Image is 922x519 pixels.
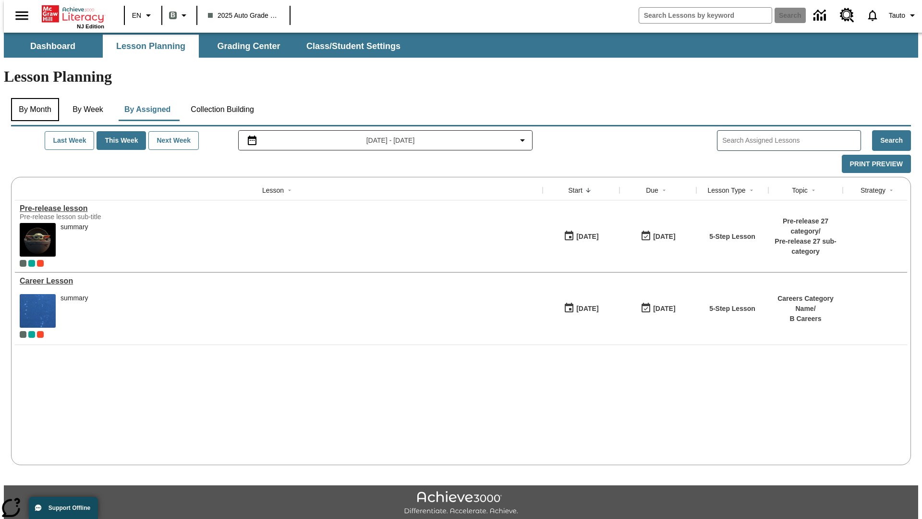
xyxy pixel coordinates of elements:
[366,136,415,146] span: [DATE] - [DATE]
[658,185,670,196] button: Sort
[20,294,56,328] img: fish
[128,7,158,24] button: Language: EN, Select a language
[842,155,911,173] button: Print Preview
[860,3,885,28] a: Notifications
[773,216,838,236] p: Pre-release 27 category /
[11,98,59,121] button: By Month
[653,231,675,243] div: [DATE]
[5,35,101,58] button: Dashboard
[637,227,679,246] button: 01/25/26: Last day the lesson can be accessed
[29,497,98,519] button: Support Offline
[646,185,658,195] div: Due
[37,260,44,267] div: Test 1
[20,331,26,338] div: Current Class
[42,4,104,24] a: Home
[404,491,518,516] img: Achieve3000 Differentiate Accelerate Achieve
[61,223,88,257] div: summary
[834,2,860,28] a: Resource Center, Will open in new tab
[37,331,44,338] div: Test 1
[4,35,409,58] div: SubNavbar
[170,9,175,21] span: B
[262,185,284,195] div: Lesson
[20,204,538,213] a: Pre-release lesson, Lessons
[45,131,94,150] button: Last Week
[8,1,36,30] button: Open side menu
[201,35,297,58] button: Grading Center
[61,223,88,231] div: summary
[20,204,538,213] div: Pre-release lesson
[117,98,178,121] button: By Assigned
[284,185,295,196] button: Sort
[773,314,838,324] p: B Careers
[637,299,679,318] button: 01/17/26: Last day the lesson can be accessed
[20,213,164,221] div: Pre-release lesson sub-title
[61,294,88,302] div: summary
[792,185,808,195] div: Topic
[639,8,772,23] input: search field
[243,135,529,146] button: Select the date range menu item
[568,185,582,195] div: Start
[872,130,911,151] button: Search
[773,294,838,314] p: Careers Category Name /
[653,303,675,315] div: [DATE]
[148,131,199,150] button: Next Week
[103,35,199,58] button: Lesson Planning
[20,277,538,285] a: Career Lesson, Lessons
[560,227,602,246] button: 01/22/25: First time the lesson was available
[4,68,918,86] h1: Lesson Planning
[183,98,262,121] button: Collection Building
[97,131,146,150] button: This Week
[49,505,90,511] span: Support Offline
[20,223,56,257] img: hero alt text
[746,185,757,196] button: Sort
[560,299,602,318] button: 01/13/25: First time the lesson was available
[885,7,922,24] button: Profile/Settings
[709,304,755,314] p: 5-Step Lesson
[709,232,755,242] p: 5-Step Lesson
[517,135,528,146] svg: Collapse Date Range Filter
[208,11,279,21] span: 2025 Auto Grade 1 B
[20,277,538,285] div: Career Lesson
[576,303,598,315] div: [DATE]
[61,294,88,328] div: summary
[808,185,819,196] button: Sort
[773,236,838,257] p: Pre-release 27 sub-category
[20,260,26,267] div: Current Class
[299,35,408,58] button: Class/Student Settings
[889,11,905,21] span: Tauto
[886,185,897,196] button: Sort
[28,331,35,338] div: 2025 Auto Grade 1 A
[165,7,194,24] button: Boost Class color is gray green. Change class color
[28,260,35,267] div: 2025 Auto Grade 1 A
[576,231,598,243] div: [DATE]
[861,185,886,195] div: Strategy
[582,185,594,196] button: Sort
[64,98,112,121] button: By Week
[707,185,745,195] div: Lesson Type
[4,33,918,58] div: SubNavbar
[132,11,141,21] span: EN
[808,2,834,29] a: Data Center
[722,134,861,148] input: Search Assigned Lessons
[42,3,104,29] div: Home
[77,24,104,29] span: NJ Edition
